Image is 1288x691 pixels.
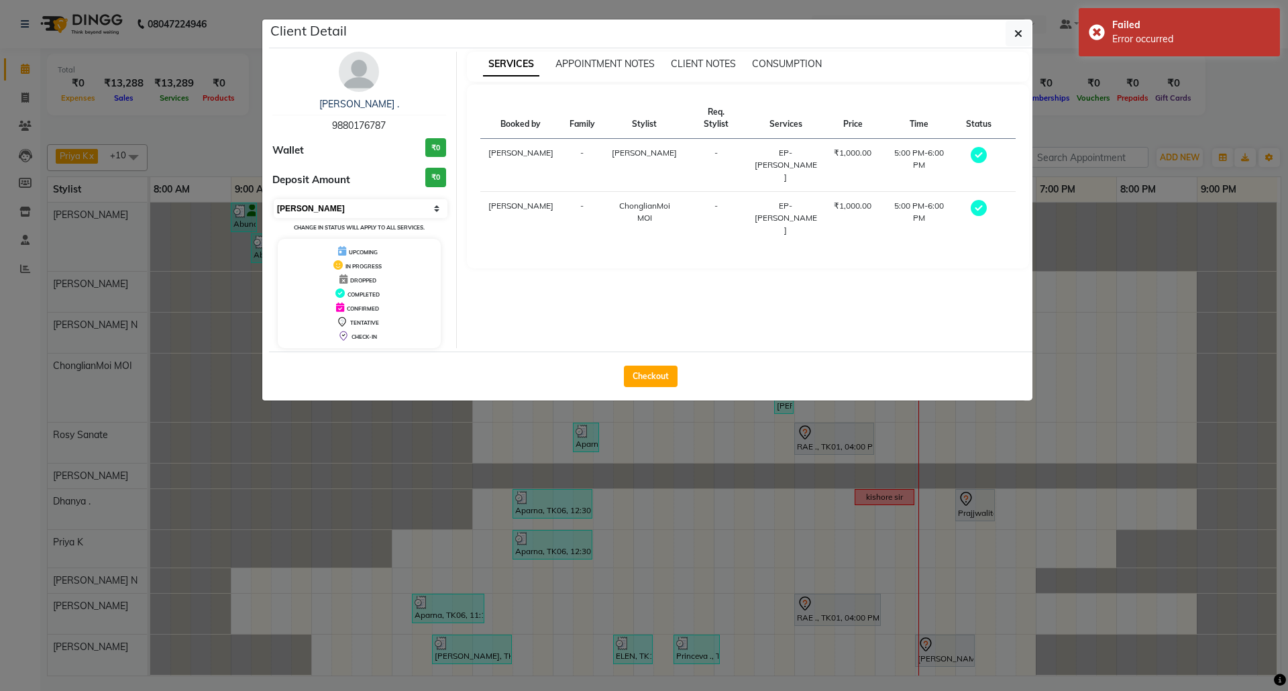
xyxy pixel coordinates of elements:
td: - [561,192,603,245]
div: EP-[PERSON_NAME] [753,147,818,183]
td: [PERSON_NAME] [480,139,561,192]
span: [PERSON_NAME] [612,148,677,158]
th: Services [745,98,826,139]
th: Status [958,98,1000,139]
th: Family [561,98,603,139]
th: Price [826,98,879,139]
span: UPCOMING [349,249,378,256]
td: 5:00 PM-6:00 PM [879,192,958,245]
span: TENTATIVE [350,319,379,326]
span: Deposit Amount [272,172,350,188]
th: Time [879,98,958,139]
span: Wallet [272,143,304,158]
a: [PERSON_NAME] . [319,98,399,110]
span: SERVICES [483,52,539,76]
td: - [686,139,745,192]
td: - [561,139,603,192]
small: Change in status will apply to all services. [294,224,425,231]
img: avatar [339,52,379,92]
div: ₹1,000.00 [834,147,871,159]
span: CONFIRMED [347,305,379,312]
span: CHECK-IN [352,333,377,340]
span: CONSUMPTION [752,58,822,70]
td: 5:00 PM-6:00 PM [879,139,958,192]
th: Booked by [480,98,561,139]
div: Error occurred [1112,32,1270,46]
h5: Client Detail [270,21,347,41]
th: Req. Stylist [686,98,745,139]
th: Stylist [603,98,687,139]
span: APPOINTMENT NOTES [555,58,655,70]
span: DROPPED [350,277,376,284]
h3: ₹0 [425,138,446,158]
div: Failed [1112,18,1270,32]
td: [PERSON_NAME] [480,192,561,245]
span: ChonglianMoi MOI [619,201,670,223]
td: - [686,192,745,245]
button: Checkout [624,366,678,387]
span: CLIENT NOTES [671,58,736,70]
div: ₹1,000.00 [834,200,871,212]
span: COMPLETED [347,291,380,298]
span: IN PROGRESS [345,263,382,270]
div: EP-[PERSON_NAME] [753,200,818,236]
span: 9880176787 [332,119,386,131]
h3: ₹0 [425,168,446,187]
